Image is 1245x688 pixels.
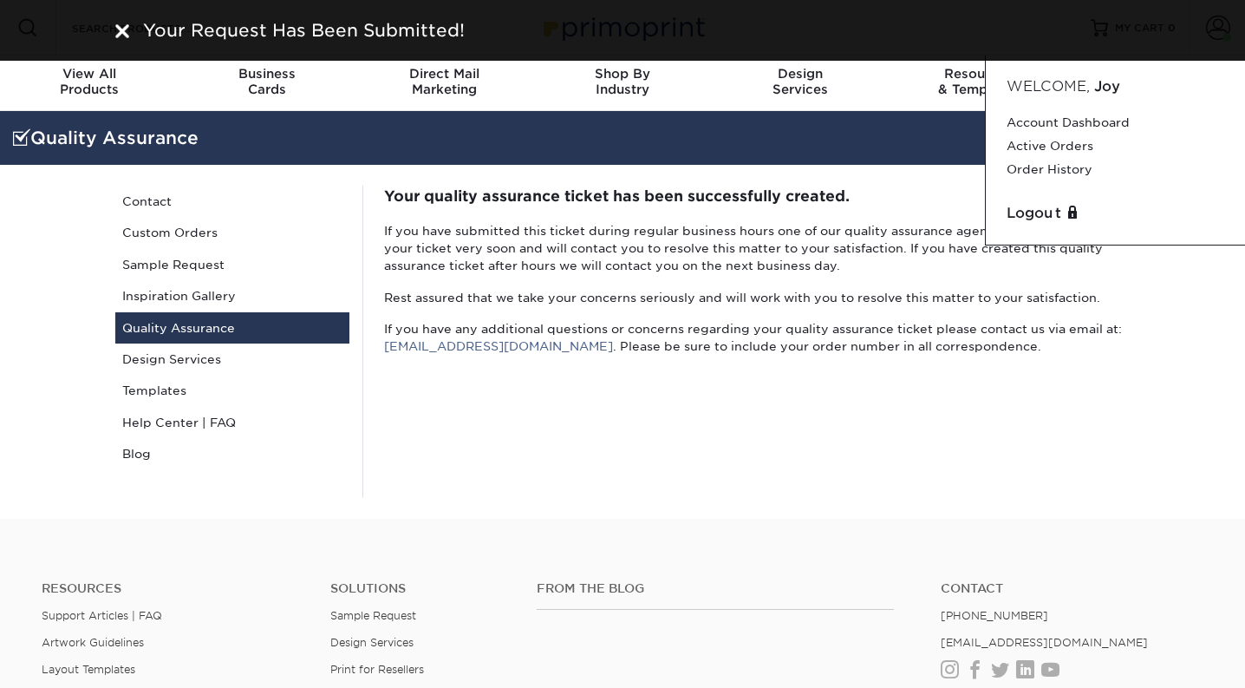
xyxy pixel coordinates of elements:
[115,312,349,344] a: Quality Assurance
[143,20,465,41] span: Your Request Has Been Submitted!
[384,187,850,205] strong: Your quality assurance ticket has been successfully created.
[533,66,711,97] div: Industry
[941,636,1148,649] a: [EMAIL_ADDRESS][DOMAIN_NAME]
[178,66,355,82] span: Business
[115,24,129,38] img: close
[115,249,349,280] a: Sample Request
[890,66,1067,82] span: Resources
[330,636,414,649] a: Design Services
[330,581,511,596] h4: Solutions
[42,636,144,649] a: Artwork Guidelines
[115,407,349,438] a: Help Center | FAQ
[115,280,349,311] a: Inspiration Gallery
[890,56,1067,111] a: Resources& Templates
[1007,111,1224,134] a: Account Dashboard
[384,339,613,353] a: [EMAIL_ADDRESS][DOMAIN_NAME]
[330,609,416,622] a: Sample Request
[941,581,1203,596] a: Contact
[890,66,1067,97] div: & Templates
[355,56,533,111] a: Direct MailMarketing
[115,217,349,248] a: Custom Orders
[115,186,349,217] a: Contact
[115,375,349,406] a: Templates
[533,66,711,82] span: Shop By
[533,56,711,111] a: Shop ByIndustry
[1094,78,1120,95] span: Joy
[1007,203,1224,224] a: Logout
[115,438,349,469] a: Blog
[1007,158,1224,181] a: Order History
[42,581,304,596] h4: Resources
[178,66,355,97] div: Cards
[42,609,162,622] a: Support Articles | FAQ
[1007,78,1090,95] span: Welcome,
[712,66,890,97] div: Services
[330,663,424,676] a: Print for Resellers
[42,663,135,676] a: Layout Templates
[712,66,890,82] span: Design
[941,609,1048,622] a: [PHONE_NUMBER]
[537,581,894,596] h4: From the Blog
[712,56,890,111] a: DesignServices
[384,222,1122,275] p: If you have submitted this ticket during regular business hours one of our quality assurance agen...
[115,344,349,375] a: Design Services
[355,66,533,82] span: Direct Mail
[355,66,533,97] div: Marketing
[384,320,1122,356] p: If you have any additional questions or concerns regarding your quality assurance ticket please c...
[1007,134,1224,158] a: Active Orders
[178,56,355,111] a: BusinessCards
[384,289,1122,306] p: Rest assured that we take your concerns seriously and will work with you to resolve this matter t...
